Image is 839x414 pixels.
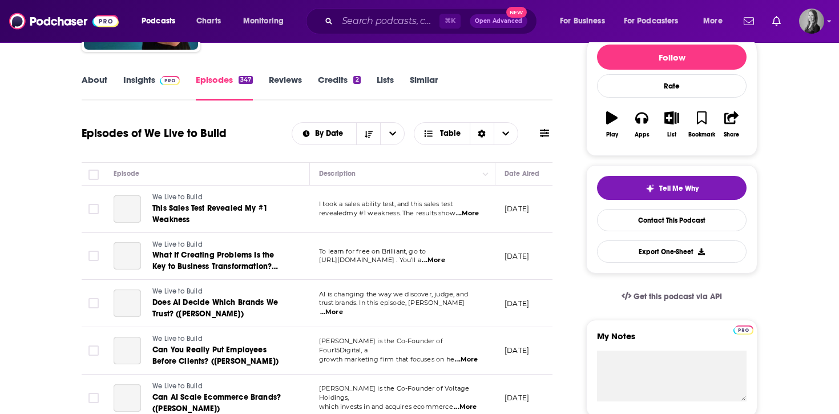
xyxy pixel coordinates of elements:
[597,176,747,200] button: tell me why sparkleTell Me Why
[479,167,493,181] button: Column Actions
[189,12,228,30] a: Charts
[505,393,529,403] p: [DATE]
[292,122,405,145] h2: Choose List sort
[152,345,279,366] span: Can You Really Put Employees Before Clients? ([PERSON_NAME])
[152,382,203,390] span: We Live to Build
[152,298,278,319] span: Does AI Decide Which Brands We Trust? ([PERSON_NAME])
[152,193,203,201] span: We Live to Build
[152,287,203,295] span: We Live to Build
[152,203,268,224] span: This Sales Test Revealed My #1 Weakness
[703,13,723,29] span: More
[695,12,737,30] button: open menu
[152,392,281,413] span: Can AI Scale Ecommerce Brands? ([PERSON_NAME])
[152,344,289,367] a: Can You Really Put Employees Before Clients? ([PERSON_NAME])
[142,13,175,29] span: Podcasts
[733,325,753,335] img: Podchaser Pro
[196,13,221,29] span: Charts
[560,13,605,29] span: For Business
[292,130,357,138] button: open menu
[319,403,453,411] span: which invests in and acquires ecommerce
[799,9,824,34] span: Logged in as katieTBG
[768,11,785,31] a: Show notifications dropdown
[422,256,445,265] span: ...More
[243,13,284,29] span: Monitoring
[597,74,747,98] div: Rate
[152,287,289,297] a: We Live to Build
[456,209,479,218] span: ...More
[88,393,99,403] span: Toggle select row
[123,74,180,101] a: InsightsPodchaser Pro
[635,131,650,138] div: Apps
[337,12,439,30] input: Search podcasts, credits, & more...
[624,13,679,29] span: For Podcasters
[505,299,529,308] p: [DATE]
[88,251,99,261] span: Toggle select row
[634,292,722,302] span: Get this podcast via API
[439,14,461,29] span: ⌘ K
[114,167,139,180] div: Episode
[646,184,655,193] img: tell me why sparkle
[414,122,518,145] button: Choose View
[687,104,716,145] button: Bookmark
[410,74,438,101] a: Similar
[475,18,522,24] span: Open Advanced
[319,299,465,307] span: trust brands. In this episode, [PERSON_NAME]
[152,240,203,248] span: We Live to Build
[152,297,289,320] a: Does AI Decide Which Brands We Trust? ([PERSON_NAME])
[235,12,299,30] button: open menu
[239,76,253,84] div: 347
[454,403,477,412] span: ...More
[9,10,119,32] a: Podchaser - Follow, Share and Rate Podcasts
[597,331,747,351] label: My Notes
[356,123,380,144] button: Sort Direction
[377,74,394,101] a: Lists
[470,14,527,28] button: Open AdvancedNew
[597,104,627,145] button: Play
[733,324,753,335] a: Pro website
[659,184,699,193] span: Tell Me Why
[152,192,289,203] a: We Live to Build
[627,104,656,145] button: Apps
[506,7,527,18] span: New
[152,381,289,392] a: We Live to Build
[606,131,618,138] div: Play
[657,104,687,145] button: List
[799,9,824,34] button: Show profile menu
[152,335,203,343] span: We Live to Build
[318,74,360,101] a: Credits2
[470,123,494,144] div: Sort Direction
[152,334,289,344] a: We Live to Build
[353,76,360,84] div: 2
[152,250,289,272] a: What If Creating Problems Is the Key to Business Transformation? ([PERSON_NAME])
[319,209,455,217] span: revealedmy #1 weakness. The results show
[597,45,747,70] button: Follow
[196,74,253,101] a: Episodes347
[82,74,107,101] a: About
[380,123,404,144] button: open menu
[455,355,478,364] span: ...More
[319,200,453,208] span: I took a sales ability test, and this sales test
[717,104,747,145] button: Share
[597,209,747,231] a: Contact This Podcast
[320,308,343,317] span: ...More
[688,131,715,138] div: Bookmark
[319,247,426,255] span: To learn for free on Brilliant, go to
[269,74,302,101] a: Reviews
[152,250,278,283] span: What If Creating Problems Is the Key to Business Transformation? ([PERSON_NAME])
[319,384,469,401] span: [PERSON_NAME] is the Co-Founder of Voltage Holdings,
[724,131,739,138] div: Share
[319,337,443,354] span: [PERSON_NAME] is the Co-Founder of Four15Digital, a
[616,12,695,30] button: open menu
[317,8,548,34] div: Search podcasts, credits, & more...
[88,298,99,308] span: Toggle select row
[152,240,289,250] a: We Live to Build
[152,203,289,226] a: This Sales Test Revealed My #1 Weakness
[505,251,529,261] p: [DATE]
[315,130,347,138] span: By Date
[505,204,529,214] p: [DATE]
[319,290,468,298] span: AI is changing the way we discover, judge, and
[612,283,731,311] a: Get this podcast via API
[160,76,180,85] img: Podchaser Pro
[319,167,356,180] div: Description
